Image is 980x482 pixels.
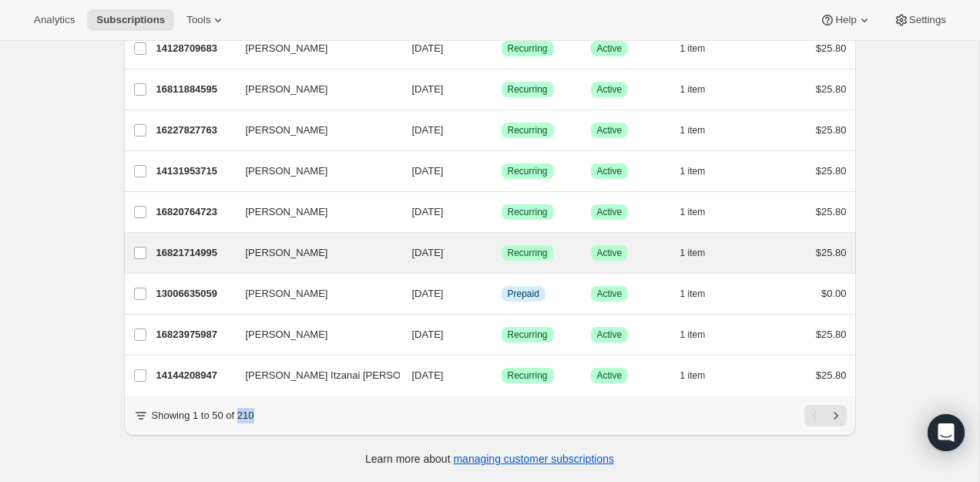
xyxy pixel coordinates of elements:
div: 14128709683[PERSON_NAME][DATE]SuccessRecurringSuccessActive1 item$25.80 [156,38,847,59]
span: Recurring [508,206,548,218]
span: Active [597,206,623,218]
span: $25.80 [816,206,847,217]
span: Subscriptions [96,14,165,26]
span: 1 item [680,247,706,259]
span: [PERSON_NAME] [246,163,328,179]
span: Active [597,247,623,259]
button: [PERSON_NAME] [237,118,391,143]
span: $25.80 [816,165,847,177]
span: Active [597,369,623,382]
button: [PERSON_NAME] [237,36,391,61]
div: 14144208947[PERSON_NAME] Itzanai [PERSON_NAME][DATE]SuccessRecurringSuccessActive1 item$25.80 [156,365,847,386]
span: 1 item [680,288,706,300]
span: 1 item [680,165,706,177]
p: 16823975987 [156,327,233,342]
button: [PERSON_NAME] [237,200,391,224]
span: $25.80 [816,124,847,136]
span: [DATE] [412,247,444,258]
span: Recurring [508,124,548,137]
span: Recurring [508,329,548,341]
span: [DATE] [412,369,444,381]
span: $25.80 [816,329,847,340]
span: 1 item [680,206,706,218]
p: 14131953715 [156,163,233,179]
span: [PERSON_NAME] [246,245,328,261]
p: 14128709683 [156,41,233,56]
p: 16811884595 [156,82,233,97]
button: Next [825,405,847,426]
p: Learn more about [365,451,614,467]
span: [DATE] [412,83,444,95]
span: Analytics [34,14,75,26]
span: [DATE] [412,124,444,136]
span: Active [597,42,623,55]
span: Recurring [508,165,548,177]
div: 16227827763[PERSON_NAME][DATE]SuccessRecurringSuccessActive1 item$25.80 [156,120,847,141]
span: Settings [909,14,946,26]
button: 1 item [680,365,723,386]
button: [PERSON_NAME] [237,159,391,184]
button: [PERSON_NAME] Itzanai [PERSON_NAME] [237,363,391,388]
button: 1 item [680,79,723,100]
p: 16821714995 [156,245,233,261]
span: 1 item [680,329,706,341]
span: [PERSON_NAME] [246,286,328,302]
span: [DATE] [412,165,444,177]
button: 1 item [680,120,723,141]
span: 1 item [680,124,706,137]
button: Help [811,9,881,31]
span: Prepaid [508,288,539,300]
button: Tools [177,9,235,31]
button: 1 item [680,283,723,305]
p: 13006635059 [156,286,233,302]
div: 14131953715[PERSON_NAME][DATE]SuccessRecurringSuccessActive1 item$25.80 [156,160,847,182]
div: 16820764723[PERSON_NAME][DATE]SuccessRecurringSuccessActive1 item$25.80 [156,201,847,223]
span: Recurring [508,247,548,259]
button: 1 item [680,38,723,59]
span: $25.80 [816,42,847,54]
span: [DATE] [412,288,444,299]
button: 1 item [680,324,723,345]
span: Help [835,14,856,26]
span: [PERSON_NAME] [246,123,328,138]
span: Active [597,329,623,341]
p: Showing 1 to 50 of 210 [152,408,254,423]
span: $25.80 [816,247,847,258]
p: 16227827763 [156,123,233,138]
span: Tools [186,14,210,26]
span: 1 item [680,369,706,382]
span: [DATE] [412,329,444,340]
span: Active [597,124,623,137]
a: managing customer subscriptions [453,453,614,465]
span: Recurring [508,83,548,96]
nav: Pagination [804,405,847,426]
button: [PERSON_NAME] [237,77,391,102]
div: 16821714995[PERSON_NAME][DATE]SuccessRecurringSuccessActive1 item$25.80 [156,242,847,264]
button: Settings [884,9,955,31]
span: [PERSON_NAME] [246,41,328,56]
span: Recurring [508,369,548,382]
span: [PERSON_NAME] [246,327,328,342]
button: Analytics [25,9,84,31]
span: Recurring [508,42,548,55]
span: $0.00 [821,288,847,299]
span: $25.80 [816,83,847,95]
span: 1 item [680,83,706,96]
span: [DATE] [412,42,444,54]
span: Active [597,83,623,96]
span: [DATE] [412,206,444,217]
p: 16820764723 [156,204,233,220]
button: [PERSON_NAME] [237,322,391,347]
span: Active [597,288,623,300]
button: 1 item [680,160,723,182]
button: 1 item [680,201,723,223]
div: 16811884595[PERSON_NAME][DATE]SuccessRecurringSuccessActive1 item$25.80 [156,79,847,100]
span: 1 item [680,42,706,55]
button: [PERSON_NAME] [237,241,391,265]
div: 16823975987[PERSON_NAME][DATE]SuccessRecurringSuccessActive1 item$25.80 [156,324,847,345]
span: $25.80 [816,369,847,381]
span: [PERSON_NAME] [246,82,328,97]
button: Subscriptions [87,9,174,31]
p: 14144208947 [156,368,233,383]
div: 13006635059[PERSON_NAME][DATE]InfoPrepaidSuccessActive1 item$0.00 [156,283,847,305]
